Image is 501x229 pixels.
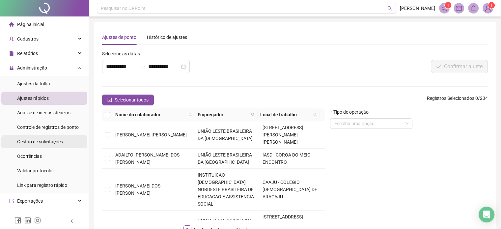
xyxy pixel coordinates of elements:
[17,81,50,86] span: Ajustes da folha
[70,219,74,223] span: left
[115,111,186,118] span: Nome do colaborador
[251,113,255,117] span: search
[115,132,187,137] span: [PERSON_NAME] [PERSON_NAME]
[107,98,112,102] span: check-square
[483,3,493,13] img: 94429
[17,198,43,204] span: Exportações
[313,113,317,117] span: search
[102,34,136,41] div: Ajustes de ponto
[147,34,187,41] div: Histórico de ajustes
[447,3,449,8] span: 1
[17,139,63,144] span: Gestão de solicitações
[400,5,435,12] span: [PERSON_NAME]
[470,5,476,11] span: bell
[9,199,14,203] span: export
[140,64,146,69] span: swap-right
[17,183,67,188] span: Link para registro rápido
[102,95,154,105] button: Selecionar todos
[102,50,144,57] label: Selecione as datas
[17,154,42,159] span: Ocorrências
[431,60,488,73] button: Confirmar ajuste
[17,36,39,42] span: Cadastros
[387,6,392,11] span: search
[188,113,192,117] span: search
[263,152,311,165] span: IASD - COROA DO MEIO ENCONTRO
[479,207,494,222] div: Open Intercom Messenger
[198,129,253,141] span: UNIÃO LESTE BRASILEIRA DA [DEMOGRAPHIC_DATA]
[140,64,146,69] span: to
[445,2,451,9] sup: 1
[312,110,319,120] span: search
[9,37,14,41] span: user-add
[17,65,47,71] span: Administração
[427,95,488,105] span: : 0 / 234
[263,180,317,199] span: CAAJU - COLÉGIO [DEMOGRAPHIC_DATA] DE ARACAJU
[456,5,462,11] span: mail
[488,2,495,9] sup: Atualize o seu contato no menu Meus Dados
[9,22,14,27] span: home
[250,110,256,120] span: search
[490,3,493,8] span: 1
[441,5,447,11] span: notification
[17,125,79,130] span: Controle de registros de ponto
[115,183,160,196] span: [PERSON_NAME] DOS [PERSON_NAME]
[17,96,49,101] span: Ajustes rápidos
[427,96,474,101] span: Registros Selecionados
[330,108,373,116] label: Tipo de operação
[115,96,149,103] span: Selecionar todos
[260,111,311,118] span: Local de trabalho
[198,152,252,165] span: UNIÃO LESTE BRASILEIRA DA [GEOGRAPHIC_DATA]
[198,111,248,118] span: Empregador
[9,66,14,70] span: lock
[187,110,194,120] span: search
[14,217,21,224] span: facebook
[9,51,14,56] span: file
[24,217,31,224] span: linkedin
[115,152,180,165] span: ADAILTO [PERSON_NAME] DOS [PERSON_NAME]
[263,125,303,145] span: [STREET_ADDRESS][PERSON_NAME][PERSON_NAME]
[198,172,254,207] span: INSTITUICAO [DEMOGRAPHIC_DATA] NORDESTE BRASILEIRA DE EDUCACAO E ASSISTENCIA SOCIAL
[17,168,52,173] span: Validar protocolo
[34,217,41,224] span: instagram
[17,51,38,56] span: Relatórios
[17,110,70,115] span: Análise de inconsistências
[17,213,42,218] span: Integrações
[17,22,44,27] span: Página inicial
